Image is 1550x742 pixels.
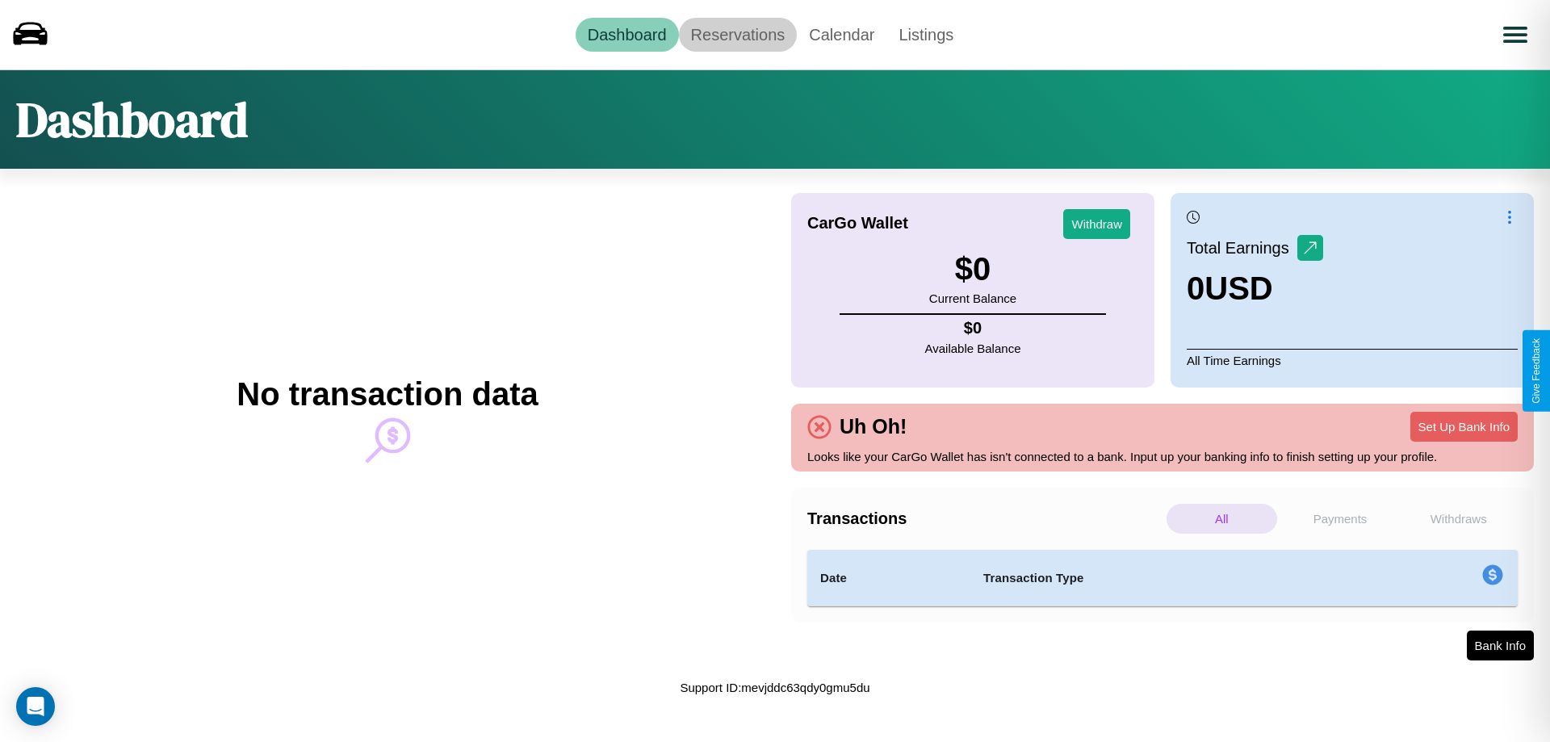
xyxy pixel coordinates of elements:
p: Available Balance [925,337,1021,359]
p: Current Balance [929,287,1016,309]
a: Dashboard [576,18,679,52]
button: Open menu [1493,12,1538,57]
a: Reservations [679,18,798,52]
p: All [1167,504,1277,534]
a: Listings [886,18,966,52]
h3: 0 USD [1187,270,1323,307]
h4: CarGo Wallet [807,214,908,233]
div: Give Feedback [1531,338,1542,404]
h4: Transaction Type [983,568,1350,588]
p: All Time Earnings [1187,349,1518,371]
div: Open Intercom Messenger [16,687,55,726]
h4: Uh Oh! [832,415,915,438]
a: Calendar [797,18,886,52]
h4: Date [820,568,957,588]
button: Bank Info [1467,631,1534,660]
h1: Dashboard [16,86,248,153]
table: simple table [807,550,1518,606]
p: Withdraws [1403,504,1514,534]
button: Withdraw [1063,209,1130,239]
button: Set Up Bank Info [1410,412,1518,442]
p: Support ID: mevjddc63qdy0gmu5du [680,677,869,698]
h4: $ 0 [925,319,1021,337]
h2: No transaction data [237,376,538,413]
p: Payments [1285,504,1396,534]
h4: Transactions [807,509,1162,528]
p: Total Earnings [1187,233,1297,262]
h3: $ 0 [929,251,1016,287]
p: Looks like your CarGo Wallet has isn't connected to a bank. Input up your banking info to finish ... [807,446,1518,467]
